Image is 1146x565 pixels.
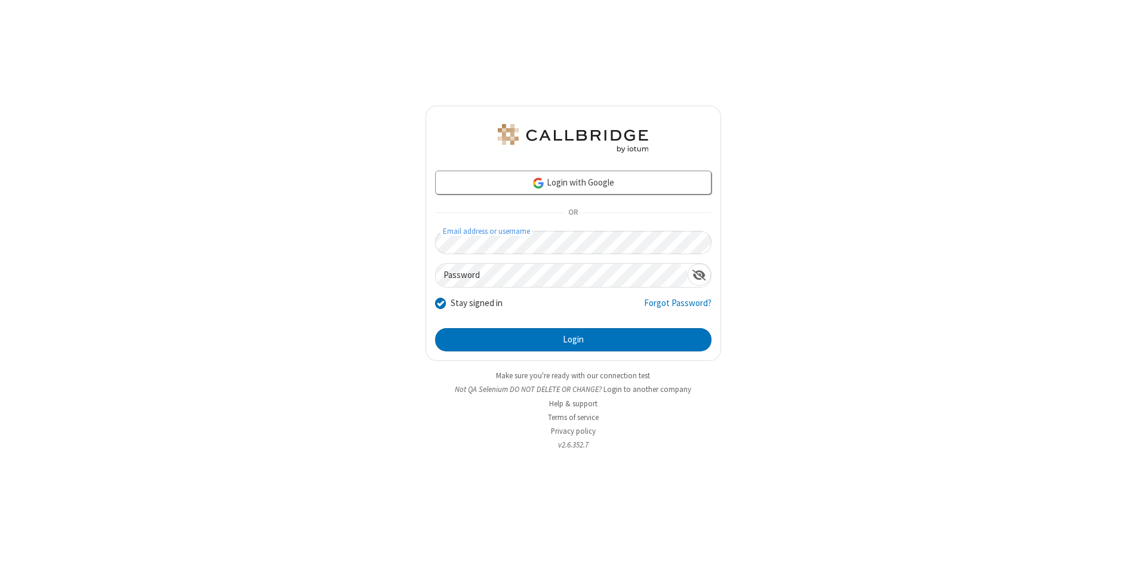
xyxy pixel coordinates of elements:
div: Show password [688,264,711,286]
a: Terms of service [548,412,599,422]
img: QA Selenium DO NOT DELETE OR CHANGE [495,124,651,153]
a: Forgot Password? [644,297,711,319]
button: Login [435,328,711,352]
a: Help & support [549,399,597,409]
span: OR [563,205,583,221]
a: Make sure you're ready with our connection test [496,371,650,381]
label: Stay signed in [451,297,503,310]
li: Not QA Selenium DO NOT DELETE OR CHANGE? [426,384,721,395]
input: Password [436,264,688,287]
input: Email address or username [435,231,711,254]
img: google-icon.png [532,177,545,190]
a: Login with Google [435,171,711,194]
button: Login to another company [603,384,691,395]
a: Privacy policy [551,426,596,436]
li: v2.6.352.7 [426,439,721,450]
